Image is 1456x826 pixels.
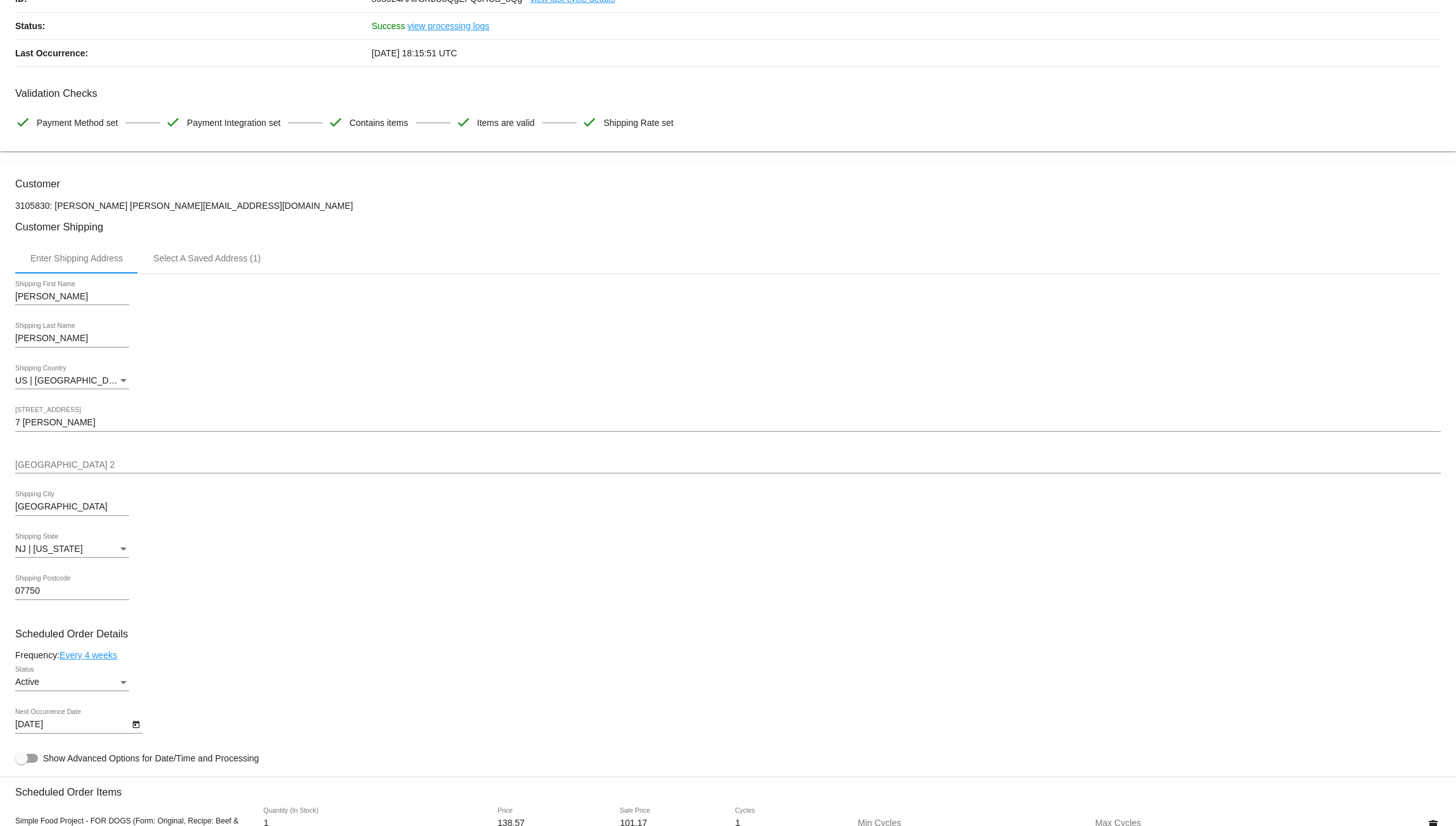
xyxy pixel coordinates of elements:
input: Shipping First Name [15,292,129,302]
button: Open calendar [129,717,142,730]
span: Show Advanced Options for Date/Time and Processing [43,752,259,765]
mat-icon: check [15,115,30,130]
p: 3105830: [PERSON_NAME] [PERSON_NAME][EMAIL_ADDRESS][DOMAIN_NAME] [15,201,1441,211]
a: Every 4 weeks [60,650,117,660]
input: Shipping City [15,502,129,512]
mat-select: Shipping Country [15,376,129,386]
h3: Validation Checks [15,87,1441,99]
span: Shipping Rate set [603,110,674,136]
input: Next Occurrence Date [15,720,129,730]
mat-icon: check [165,115,180,130]
div: Enter Shipping Address [30,253,123,263]
h3: Customer [15,178,1441,190]
span: Payment Method set [37,110,118,136]
mat-select: Status [15,677,129,687]
h3: Scheduled Order Details [15,628,1441,640]
span: NJ | [US_STATE] [15,544,83,554]
h3: Scheduled Order Items [15,777,1441,798]
mat-icon: check [582,115,597,130]
div: Frequency: [15,650,1441,660]
a: view processing logs [408,13,489,39]
span: Items are valid [477,110,535,136]
span: US | [GEOGRAPHIC_DATA] [15,375,127,385]
p: Status: [15,13,372,39]
span: Payment Integration set [187,110,280,136]
span: Contains items [349,110,408,136]
mat-icon: check [456,115,471,130]
h3: Customer Shipping [15,221,1441,233]
mat-icon: check [328,115,343,130]
div: Select A Saved Address (1) [153,253,261,263]
span: Active [15,677,39,687]
p: Last Occurrence: [15,40,372,66]
input: Shipping Postcode [15,586,129,596]
span: Success [372,21,405,31]
mat-select: Shipping State [15,544,129,554]
input: Shipping Street 1 [15,418,1441,428]
input: Shipping Last Name [15,334,129,344]
span: [DATE] 18:15:51 UTC [372,48,457,58]
input: Shipping Street 2 [15,460,1441,470]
